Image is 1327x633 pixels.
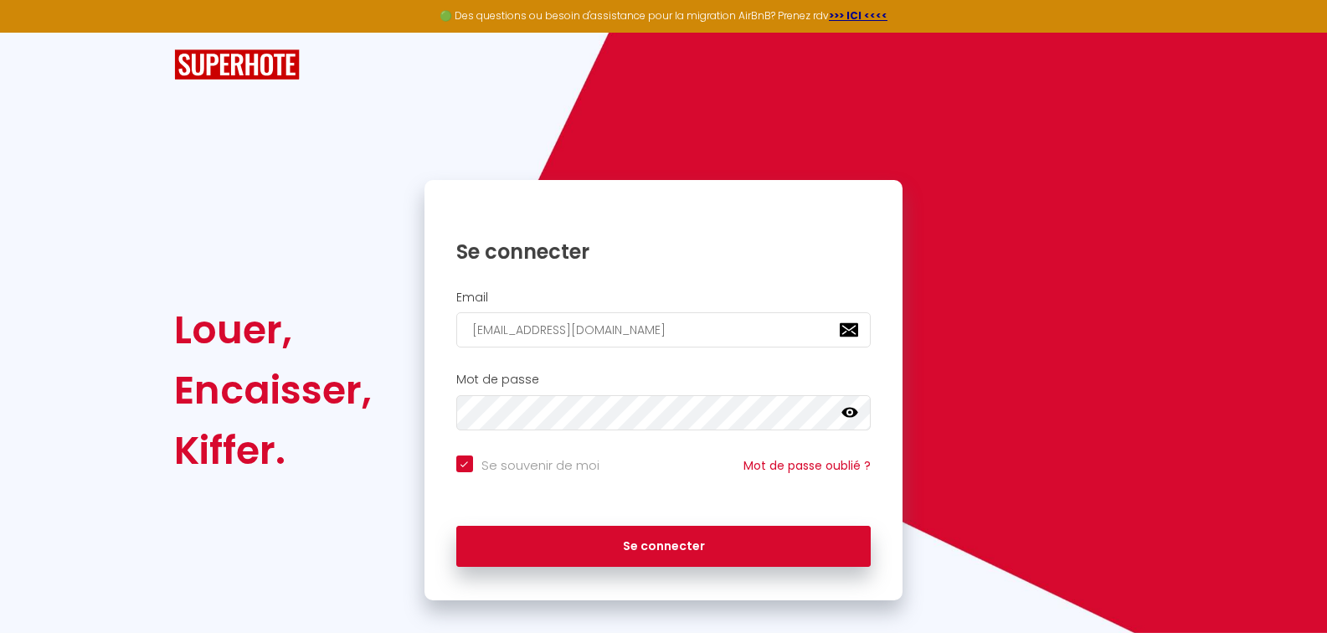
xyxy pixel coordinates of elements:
div: Encaisser, [174,360,372,420]
input: Ton Email [456,312,872,347]
h2: Email [456,291,872,305]
div: Kiffer. [174,420,372,481]
button: Se connecter [456,526,872,568]
h1: Se connecter [456,239,872,265]
div: Louer, [174,300,372,360]
a: Mot de passe oublié ? [743,457,871,474]
h2: Mot de passe [456,373,872,387]
img: SuperHote logo [174,49,300,80]
a: >>> ICI <<<< [829,8,887,23]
